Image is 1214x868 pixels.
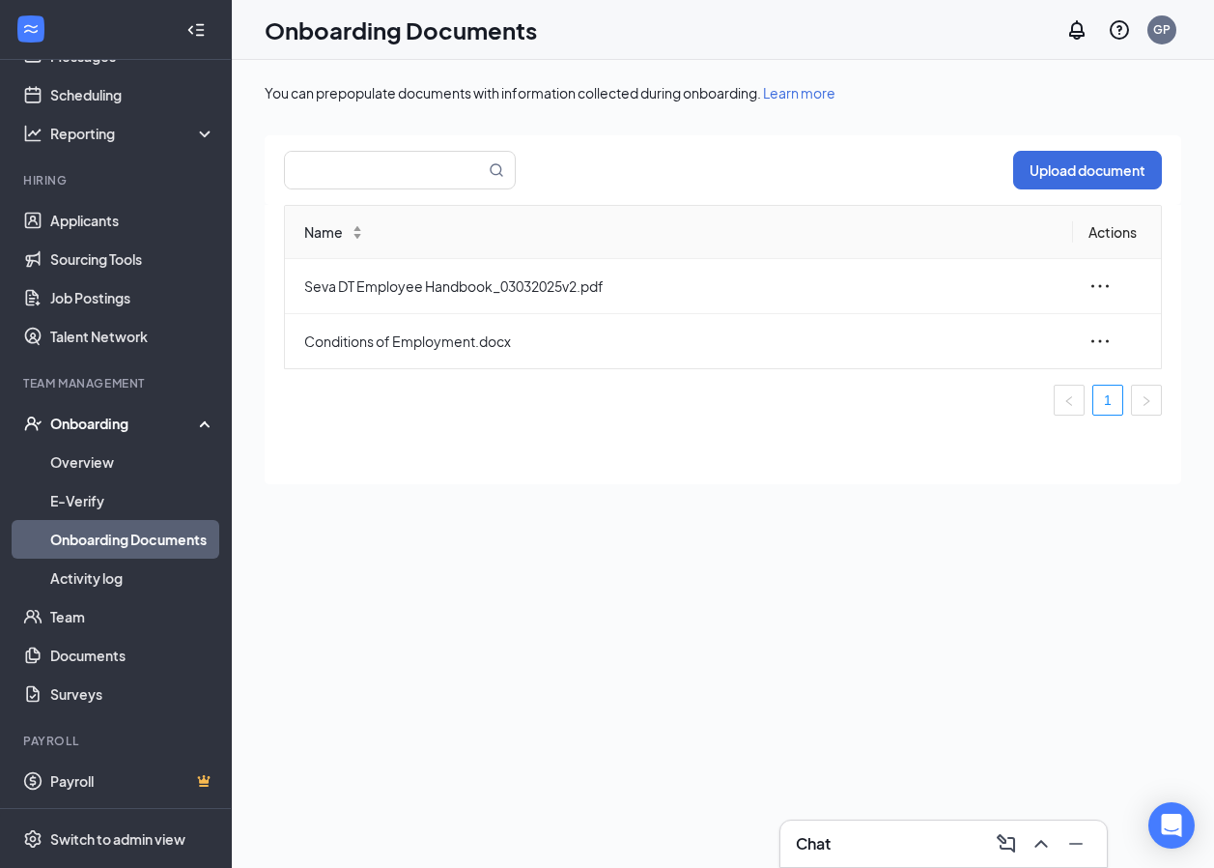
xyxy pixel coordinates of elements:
a: Scheduling [50,75,215,114]
div: Payroll [23,733,212,749]
a: Sourcing Tools [50,240,215,278]
span: ellipsis [1088,275,1112,298]
a: Documents [50,636,215,675]
button: left [1054,385,1085,416]
a: E-Verify [50,481,215,520]
svg: Analysis [23,124,42,143]
h1: Onboarding Documents [265,14,537,46]
span: Name [304,221,343,243]
svg: MagnifyingGlass [489,162,504,178]
div: Hiring [23,172,212,188]
span: left [1063,395,1075,407]
span: ellipsis [1088,330,1112,353]
div: GP [1153,21,1171,38]
a: Team [50,597,215,636]
div: Team Management [23,375,212,391]
svg: ComposeMessage [995,832,1018,855]
div: Open Intercom Messenger [1148,802,1195,849]
svg: Notifications [1065,18,1088,42]
div: Reporting [50,124,216,143]
button: ComposeMessage [991,828,1022,859]
a: Overview [50,443,215,481]
li: Next Page [1131,385,1162,416]
a: PayrollCrown [50,762,215,800]
svg: UserCheck [23,414,42,433]
svg: Collapse [186,20,206,40]
th: Actions [1073,206,1161,259]
span: Seva DT Employee Handbook_03032025v2.pdf [304,275,1058,297]
a: 1 [1093,386,1122,415]
span: right [1141,395,1152,407]
svg: Minimize [1064,832,1087,855]
a: Onboarding Documents [50,520,215,559]
h3: Chat [796,833,831,854]
button: Upload document [1013,151,1162,189]
button: right [1131,385,1162,416]
a: Talent Network [50,317,215,356]
span: Conditions of Employment.docx [304,331,1058,352]
button: ChevronUp [1026,828,1057,859]
a: Applicants [50,201,215,240]
svg: Settings [23,829,42,849]
a: Job Postings [50,278,215,317]
svg: QuestionInfo [1108,18,1131,42]
svg: ChevronUp [1030,832,1053,855]
div: Switch to admin view [50,829,185,849]
li: Previous Page [1054,385,1085,416]
span: ↓ [351,232,364,238]
a: Activity log [50,559,215,597]
a: Learn more [763,84,835,101]
button: Minimize [1060,828,1091,859]
div: You can prepopulate documents with information collected during onboarding. [265,83,1181,102]
div: Onboarding [50,414,199,433]
span: ↑ [351,226,364,232]
a: Surveys [50,675,215,713]
li: 1 [1092,385,1123,416]
svg: WorkstreamLogo [21,19,41,39]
